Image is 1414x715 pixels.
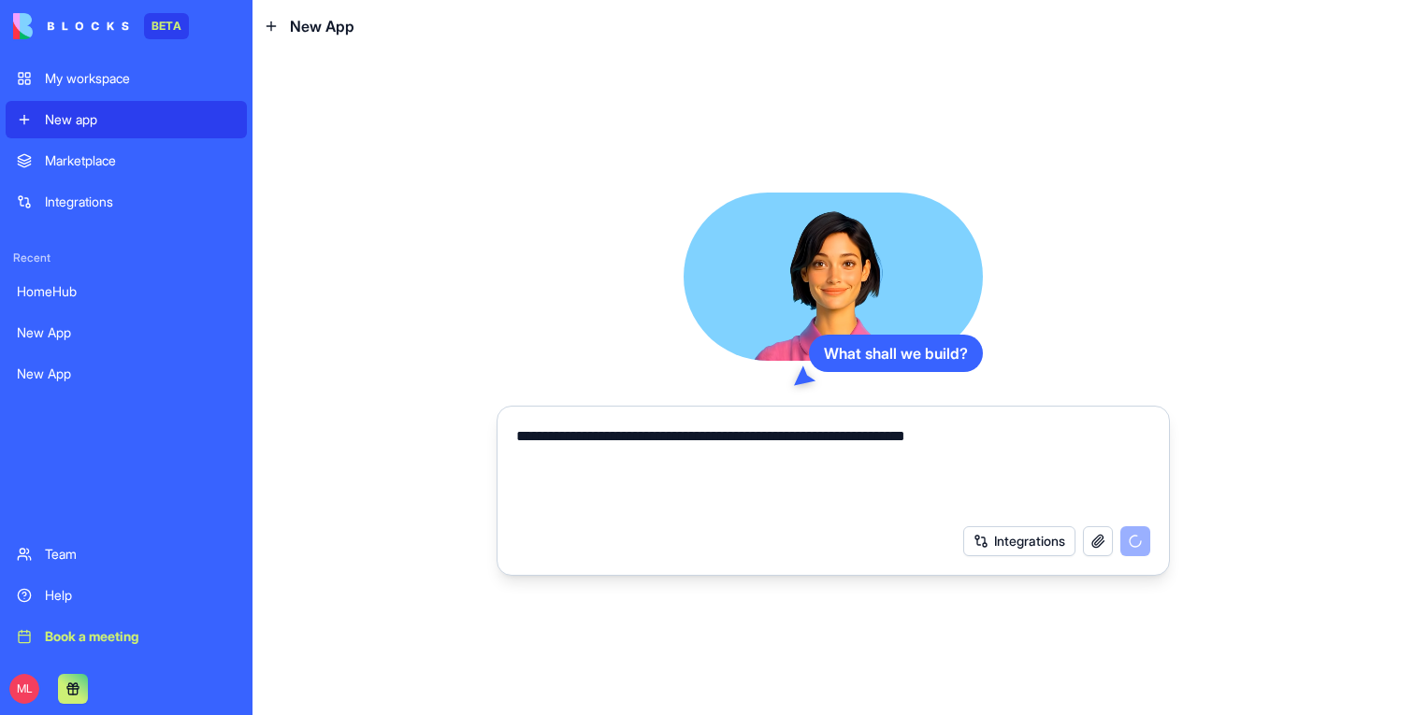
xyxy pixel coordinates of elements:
img: logo [13,13,129,39]
a: Marketplace [6,142,247,179]
div: My workspace [45,69,236,88]
a: Team [6,536,247,573]
button: Integrations [963,526,1075,556]
div: Help [45,586,236,605]
div: New App [17,365,236,383]
span: Recent [6,250,247,265]
div: Book a meeting [45,627,236,646]
a: BETA [13,13,189,39]
a: Book a meeting [6,618,247,655]
div: Team [45,545,236,564]
div: HomeHub [17,282,236,301]
a: New App [6,355,247,393]
div: New app [45,110,236,129]
div: New App [17,323,236,342]
span: ML [9,674,39,704]
a: Help [6,577,247,614]
a: Integrations [6,183,247,221]
div: Integrations [45,193,236,211]
div: BETA [144,13,189,39]
a: My workspace [6,60,247,97]
div: Marketplace [45,151,236,170]
div: What shall we build? [809,335,983,372]
a: New app [6,101,247,138]
a: New App [6,314,247,351]
span: New App [290,15,354,37]
a: HomeHub [6,273,247,310]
